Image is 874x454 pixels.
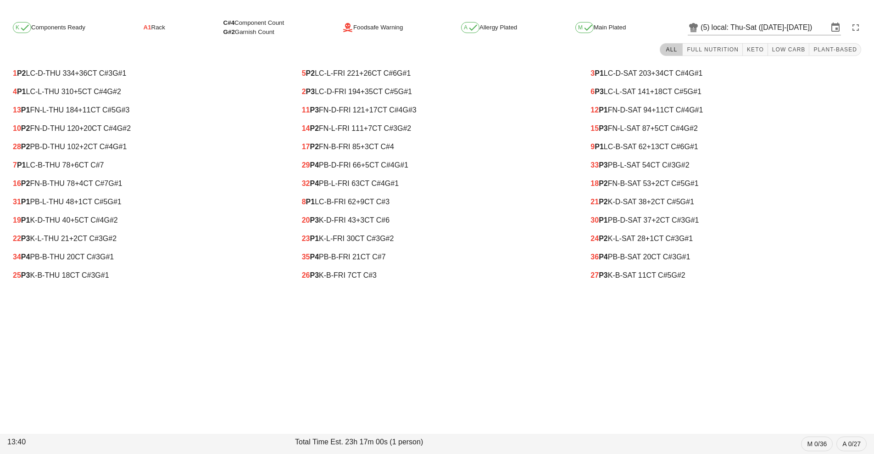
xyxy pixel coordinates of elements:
b: P1 [310,235,319,242]
span: G#1 [689,106,703,114]
span: C#4 [223,19,234,26]
div: LC-L-FRI 221 CT C#6 [302,69,573,78]
span: 25 [13,271,21,279]
div: FN-L-FRI 111 CT C#3 [302,124,573,133]
div: PB-L-THU 48 CT C#5 [13,198,284,206]
span: Low Carb [772,46,806,53]
div: PB-B-THU 20 CT C#3 [13,253,284,261]
span: G#2 [675,161,689,169]
b: P4 [310,253,319,261]
b: P2 [599,198,608,206]
b: P4 [310,179,319,187]
div: PB-L-FRI 63 CT C#4 [302,179,573,188]
span: 7 [13,161,17,169]
div: K-L-THU 21 CT C#3 [13,235,284,243]
span: +7 [364,124,372,132]
span: G#1 [676,253,690,261]
div: PB-D-THU 102 CT C#4 [13,143,284,151]
b: P2 [310,124,319,132]
span: 30 [590,216,599,224]
b: P1 [306,198,315,206]
b: P3 [306,88,315,95]
b: P2 [306,69,315,77]
span: G#1 [688,88,701,95]
b: P2 [599,179,608,187]
b: P2 [17,69,26,77]
span: All [664,46,679,53]
span: G#1 [108,198,122,206]
span: +2 [651,179,659,187]
span: 20 [302,216,310,224]
div: FN-D-THU 120 CT C#4 [13,124,284,133]
span: +6 [70,161,78,169]
span: G#2 [397,124,411,132]
span: +9 [356,198,364,206]
b: P4 [21,253,30,261]
b: P1 [21,198,30,206]
b: P3 [599,124,608,132]
span: 17 [302,143,310,151]
b: P2 [21,179,30,187]
span: 3 [590,69,595,77]
div: PB-B-FRI 21 CT C#7 [302,253,573,261]
span: +13 [647,143,659,151]
div: (5) [701,23,712,32]
span: +5 [74,88,82,95]
b: P1 [599,106,608,114]
span: 19 [13,216,21,224]
span: +2 [69,235,78,242]
b: P1 [21,106,30,114]
span: +5 [361,161,369,169]
span: M [578,25,591,30]
span: 31 [13,198,21,206]
span: G#3 [402,106,416,114]
div: K-D-SAT 38 CT C#5 [590,198,861,206]
span: G#2 [104,216,117,224]
span: M 0/36 [807,437,827,451]
span: G#2 [117,124,131,132]
span: A 0/27 [842,437,861,451]
span: G#3 [116,106,129,114]
span: 8 [302,198,306,206]
b: P1 [21,216,30,224]
span: +1 [646,235,654,242]
span: +5 [650,124,658,132]
b: P3 [310,271,319,279]
span: G#1 [680,198,694,206]
span: +2 [79,143,88,151]
span: G#1 [100,253,114,261]
span: G#1 [679,235,693,242]
b: P1 [595,143,604,151]
span: G#2 [684,124,698,132]
span: G#1 [684,143,698,151]
b: P1 [595,69,604,77]
span: G#2 [380,235,394,242]
span: G#1 [395,161,408,169]
span: Plant-Based [813,46,857,53]
button: Plant-Based [809,43,861,56]
span: G#1 [685,216,699,224]
div: K-B-FRI 7 CT C#3 [302,271,573,280]
div: PB-D-FRI 66 CT C#4 [302,161,573,169]
b: P3 [599,161,608,169]
span: A [464,25,477,30]
span: 36 [590,253,599,261]
div: K-B-SAT 11 CT C#5 [590,271,861,280]
span: G#1 [385,179,399,187]
span: 4 [13,88,17,95]
span: +2 [651,216,660,224]
div: Component Count Garnish Count [223,18,284,37]
div: FN-L-THU 184 CT C#5 [13,106,284,114]
b: P3 [21,235,30,242]
b: P1 [17,88,26,95]
div: LC-L-SAT 141 CT C#5 [590,88,861,96]
div: LC-B-FRI 62 CT C#3 [302,198,573,206]
b: P3 [599,271,608,279]
span: 23 [302,235,310,242]
span: +4 [75,179,83,187]
div: PB-D-SAT 37 CT C#3 [590,216,861,224]
div: 13:40 [6,435,293,453]
button: Full Nutrition [683,43,743,56]
div: Total Time Est. 23h 17m 00s (1 person) [293,435,581,453]
div: K-L-FRI 30 CT C#3 [302,235,573,243]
